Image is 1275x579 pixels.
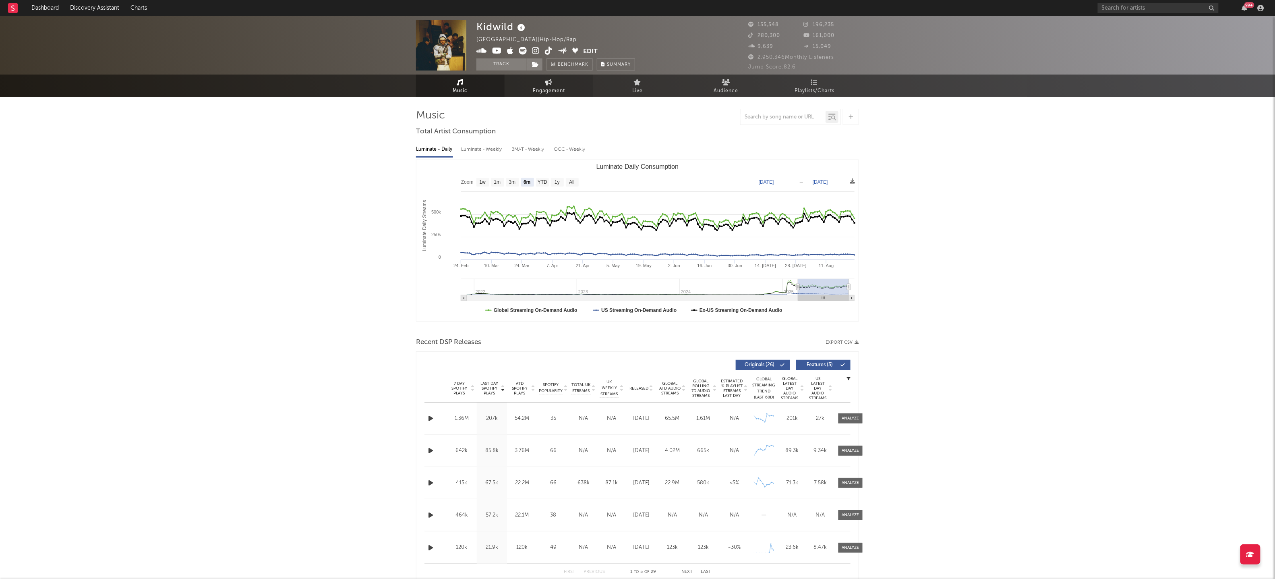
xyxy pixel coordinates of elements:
[659,479,686,487] div: 22.9M
[682,75,770,97] a: Audience
[721,544,748,552] div: ~ 30 %
[668,263,680,268] text: 2. Jun
[752,376,776,401] div: Global Streaming Trend (Last 60D)
[524,180,530,185] text: 6m
[785,263,807,268] text: 28. [DATE]
[780,544,804,552] div: 23.6k
[808,447,832,455] div: 9.34k
[539,479,567,487] div: 66
[576,263,590,268] text: 21. Apr
[628,511,655,519] div: [DATE]
[539,511,567,519] div: 38
[416,338,481,347] span: Recent DSP Releases
[554,143,586,156] div: OCC - Weekly
[571,544,596,552] div: N/A
[533,86,565,96] span: Engagement
[808,479,832,487] div: 7.58k
[449,544,475,552] div: 120k
[600,511,624,519] div: N/A
[539,447,567,455] div: 66
[514,263,530,268] text: 24. Mar
[721,415,748,423] div: N/A
[808,511,832,519] div: N/A
[494,180,501,185] text: 1m
[621,567,665,577] div: 1 5 29
[728,263,742,268] text: 30. Jun
[449,381,470,396] span: 7 Day Spotify Plays
[628,447,655,455] div: [DATE]
[721,511,748,519] div: N/A
[461,180,474,185] text: Zoom
[813,179,828,185] text: [DATE]
[538,180,547,185] text: YTD
[555,180,560,185] text: 1y
[480,180,486,185] text: 1w
[629,386,648,391] span: Released
[431,232,441,237] text: 250k
[539,544,567,552] div: 49
[736,360,790,370] button: Originals(26)
[479,544,505,552] div: 21.9k
[571,479,596,487] div: 638k
[600,447,624,455] div: N/A
[700,307,782,313] text: Ex-US Streaming On-Demand Audio
[461,143,503,156] div: Luminate - Weekly
[509,381,530,396] span: ATD Spotify Plays
[780,447,804,455] div: 89.3k
[808,376,828,401] span: US Latest Day Audio Streams
[780,415,804,423] div: 201k
[659,511,686,519] div: N/A
[634,570,639,574] span: to
[546,58,593,71] a: Benchmark
[741,363,778,367] span: Originals ( 26 )
[721,447,748,455] div: N/A
[721,379,743,398] span: Estimated % Playlist Streams Last Day
[819,263,834,268] text: 11. Aug
[741,114,826,120] input: Search by song name or URL
[416,75,505,97] a: Music
[799,179,804,185] text: →
[571,415,596,423] div: N/A
[494,307,577,313] text: Global Streaming On-Demand Audio
[484,263,499,268] text: 10. Mar
[1244,2,1254,8] div: 99 +
[505,75,593,97] a: Engagement
[701,570,711,574] button: Last
[597,58,635,71] button: Summary
[659,381,681,396] span: Global ATD Audio Streams
[755,263,776,268] text: 14. [DATE]
[476,20,527,33] div: Kidwild
[714,86,739,96] span: Audience
[479,511,505,519] div: 57.2k
[593,75,682,97] a: Live
[546,263,558,268] text: 7. Apr
[698,263,712,268] text: 16. Jun
[804,22,834,27] span: 196,235
[569,180,574,185] text: All
[690,415,717,423] div: 1.61M
[628,544,655,552] div: [DATE]
[539,382,563,394] span: Spotify Popularity
[632,86,643,96] span: Live
[1098,3,1219,13] input: Search for artists
[571,511,596,519] div: N/A
[596,163,679,170] text: Luminate Daily Consumption
[449,479,475,487] div: 415k
[601,307,677,313] text: US Streaming On-Demand Audio
[564,570,575,574] button: First
[600,479,624,487] div: 87.1k
[780,376,799,401] span: Global Latest Day Audio Streams
[509,180,516,185] text: 3m
[509,415,535,423] div: 54.2M
[607,62,631,67] span: Summary
[584,47,598,57] button: Edit
[416,160,859,321] svg: Luminate Daily Consumption
[748,22,779,27] span: 155,548
[804,44,832,49] span: 15,049
[479,479,505,487] div: 67.5k
[801,363,838,367] span: Features ( 3 )
[558,60,588,70] span: Benchmark
[796,360,851,370] button: Features(3)
[509,544,535,552] div: 120k
[780,511,804,519] div: N/A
